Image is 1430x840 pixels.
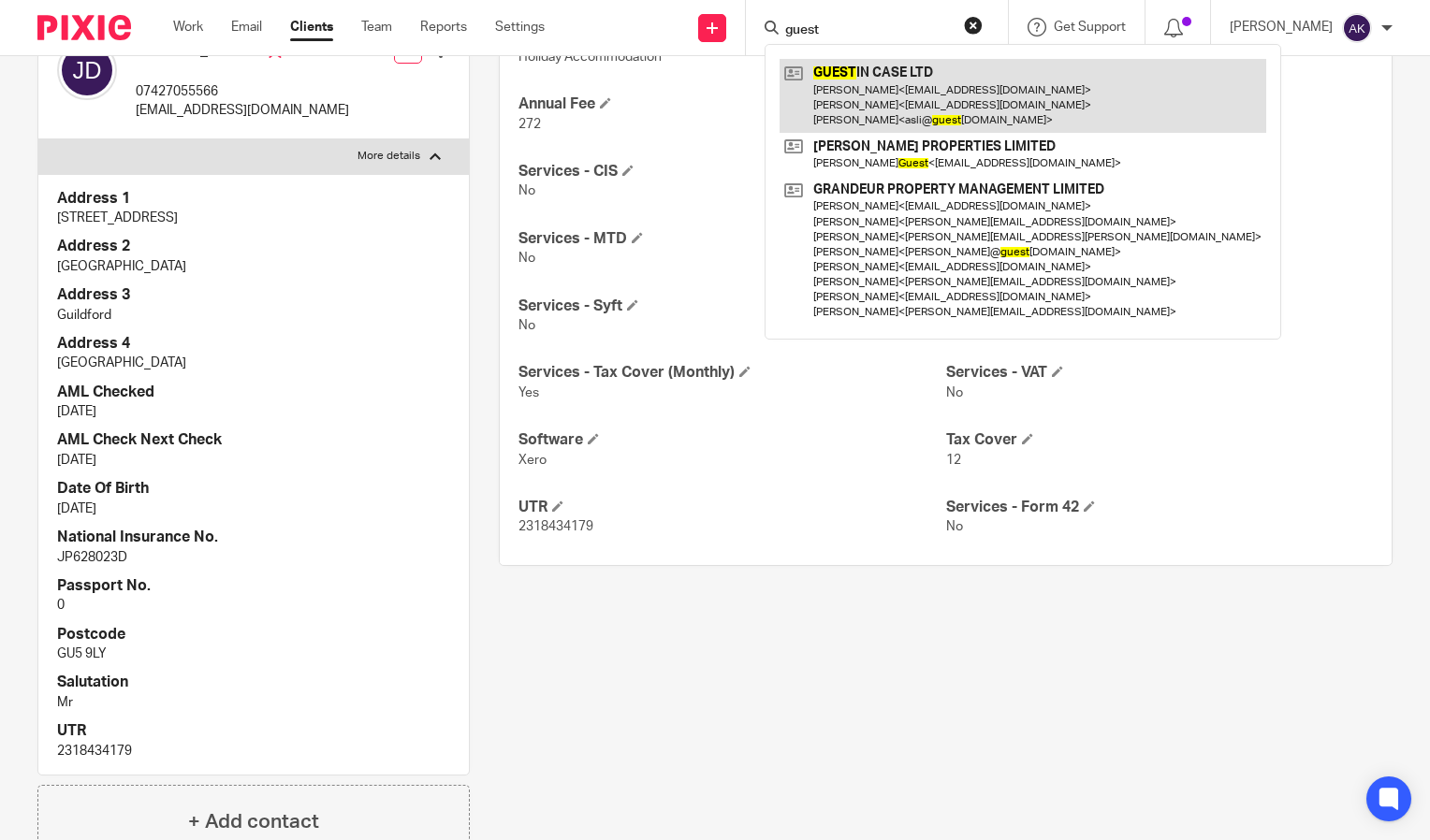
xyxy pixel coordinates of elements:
[188,807,319,836] h4: + Add contact
[518,229,945,249] h4: Services - MTD
[57,528,450,547] h4: National Insurance No.
[57,209,450,227] p: [STREET_ADDRESS]
[57,742,450,760] p: 2318434179
[946,430,1373,450] h4: Tax Cover
[518,454,547,467] span: Xero
[57,673,450,692] h4: Salutation
[518,386,539,399] span: Yes
[57,334,450,354] h4: Address 4
[57,576,450,596] h4: Passport No.
[136,82,349,101] p: 07427055566
[518,252,535,265] span: No
[518,520,593,533] span: 2318434179
[361,18,392,36] a: Team
[1342,13,1372,43] img: svg%3E
[57,451,450,470] p: [DATE]
[57,257,450,276] p: [GEOGRAPHIC_DATA]
[964,16,983,35] button: Clear
[518,363,945,383] h4: Services - Tax Cover (Monthly)
[518,51,662,64] span: Holiday Accommodation
[783,22,952,39] input: Search
[231,18,262,36] a: Email
[57,306,450,325] p: Guildford
[1230,18,1333,36] p: [PERSON_NAME]
[136,101,349,120] p: [EMAIL_ADDRESS][DOMAIN_NAME]
[57,354,450,372] p: [GEOGRAPHIC_DATA]
[946,454,961,467] span: 12
[173,18,203,36] a: Work
[518,118,541,131] span: 272
[57,500,450,518] p: [DATE]
[57,237,450,256] h4: Address 2
[518,297,945,316] h4: Services - Syft
[290,18,333,36] a: Clients
[420,18,467,36] a: Reports
[518,430,945,450] h4: Software
[57,548,450,567] p: JP628023D
[57,596,450,615] p: 0
[57,479,450,499] h4: Date Of Birth
[57,721,450,741] h4: UTR
[518,184,535,197] span: No
[57,402,450,421] p: [DATE]
[518,498,945,517] h4: UTR
[57,40,117,100] img: svg%3E
[1054,21,1126,34] span: Get Support
[57,644,450,663] p: GU5 9LY
[57,285,450,305] h4: Address 3
[57,430,450,450] h4: AML Check Next Check
[57,693,450,712] p: Mr
[946,363,1373,383] h4: Services - VAT
[57,189,450,209] h4: Address 1
[946,520,963,533] span: No
[518,94,945,114] h4: Annual Fee
[946,386,963,399] span: No
[57,383,450,402] h4: AML Checked
[518,319,535,332] span: No
[37,15,131,40] img: Pixie
[57,625,450,644] h4: Postcode
[357,149,420,164] p: More details
[495,18,545,36] a: Settings
[946,498,1373,517] h4: Services - Form 42
[518,162,945,181] h4: Services - CIS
